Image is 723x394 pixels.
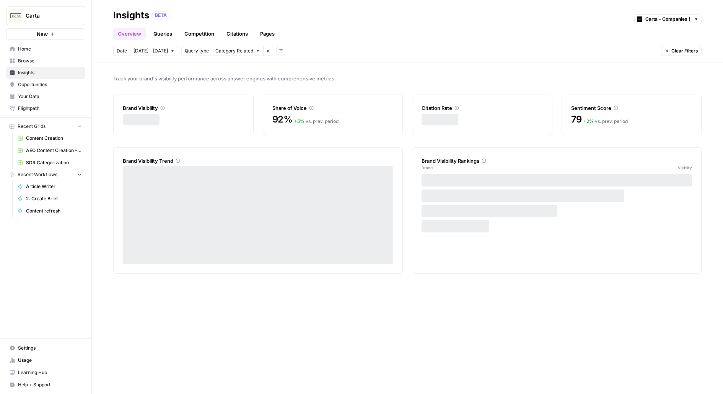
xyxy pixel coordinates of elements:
[18,171,57,178] span: Recent Workflows
[18,81,82,88] span: Opportunities
[26,135,82,142] span: Content Creation
[645,15,690,23] input: Carta - Companies (cap table)
[26,208,82,214] span: Content refresh
[37,30,48,38] span: New
[26,12,72,20] span: Carta
[18,57,82,64] span: Browse
[18,105,82,112] span: Flightpath
[26,183,82,190] span: Article Writer
[6,67,85,79] a: Insights
[180,28,219,40] a: Competition
[6,43,85,55] a: Home
[130,46,178,56] button: [DATE] - [DATE]
[6,121,85,132] button: Recent Grids
[113,9,149,21] div: Insights
[571,113,582,126] span: 79
[14,144,85,157] a: AEO Content Creation - Fund Mgmt
[661,46,702,56] button: Clear Filters
[18,345,82,351] span: Settings
[422,104,543,112] div: Citation Rate
[571,104,692,112] div: Sentiment Score
[422,157,692,165] div: Brand Visibility Rankings
[14,180,85,193] a: Article Writer
[6,28,85,40] button: New
[422,165,433,171] span: Brand
[294,118,339,125] div: vs. prev. period
[6,366,85,379] a: Learning Hub
[18,93,82,100] span: Your Data
[671,47,698,54] span: Clear Filters
[18,369,82,376] span: Learning Hub
[18,357,82,364] span: Usage
[6,102,85,114] a: Flightpath
[6,78,85,91] a: Opportunities
[6,342,85,354] a: Settings
[272,113,293,126] span: 92%
[272,104,394,112] div: Share of Voice
[134,47,168,54] span: [DATE] - [DATE]
[123,104,244,112] div: Brand Visibility
[26,195,82,202] span: 2. Create Brief
[6,6,85,25] button: Workspace: Carta
[678,165,692,171] span: Visibility
[149,28,177,40] a: Queries
[113,75,702,82] span: Track your brand's visibility performance across answer engines with comprehensive metrics.
[14,157,85,169] a: SDR Categorization
[26,147,82,154] span: AEO Content Creation - Fund Mgmt
[212,46,263,56] button: Category Related
[117,47,127,54] span: Date
[6,354,85,366] a: Usage
[26,159,82,166] span: SDR Categorization
[185,47,209,54] span: Query type
[18,381,82,388] span: Help + Support
[6,379,85,391] button: Help + Support
[14,205,85,217] a: Content refresh
[6,90,85,103] a: Your Data
[152,11,169,19] div: BETA
[123,157,393,165] div: Brand Visibility Trend
[18,69,82,76] span: Insights
[294,118,305,124] span: + 5 %
[113,28,146,40] a: Overview
[6,55,85,67] a: Browse
[9,9,23,23] img: Carta Logo
[215,47,253,54] span: Category Related
[18,46,82,52] span: Home
[222,28,252,40] a: Citations
[6,169,85,180] button: Recent Workflows
[583,118,594,124] span: + 2 %
[18,123,46,130] span: Recent Grids
[256,28,279,40] a: Pages
[14,193,85,205] a: 2. Create Brief
[583,118,628,125] div: vs. prev. period
[14,132,85,144] a: Content Creation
